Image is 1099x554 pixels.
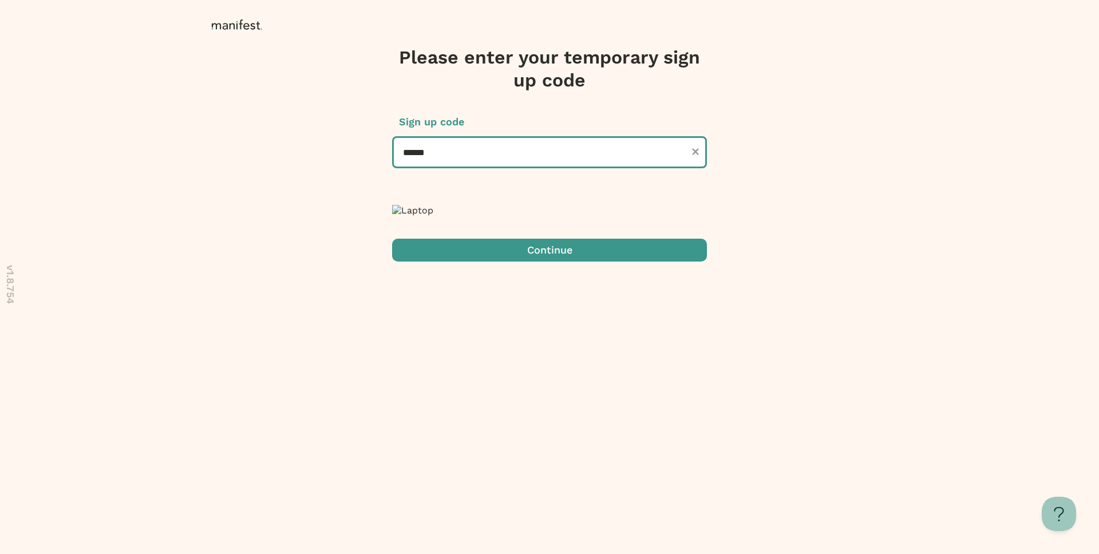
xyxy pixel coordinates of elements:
h3: Please enter your temporary sign up code [392,46,707,92]
button: Continue [392,239,707,262]
img: Laptop [392,205,433,216]
iframe: Toggle Customer Support [1042,497,1076,531]
p: v 1.8.754 [3,265,18,304]
p: Sign up code [392,114,707,129]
